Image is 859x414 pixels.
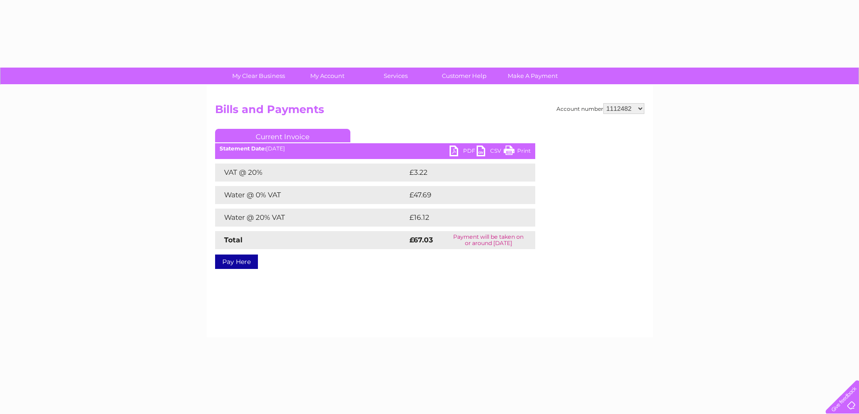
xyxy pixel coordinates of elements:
[496,68,570,84] a: Make A Payment
[556,103,644,114] div: Account number
[224,236,243,244] strong: Total
[407,209,515,227] td: £16.12
[215,209,407,227] td: Water @ 20% VAT
[407,164,514,182] td: £3.22
[290,68,364,84] a: My Account
[477,146,504,159] a: CSV
[442,231,535,249] td: Payment will be taken on or around [DATE]
[215,186,407,204] td: Water @ 0% VAT
[504,146,531,159] a: Print
[427,68,501,84] a: Customer Help
[407,186,517,204] td: £47.69
[215,103,644,120] h2: Bills and Payments
[358,68,433,84] a: Services
[220,145,266,152] b: Statement Date:
[215,164,407,182] td: VAT @ 20%
[215,129,350,142] a: Current Invoice
[409,236,433,244] strong: £67.03
[215,146,535,152] div: [DATE]
[215,255,258,269] a: Pay Here
[221,68,296,84] a: My Clear Business
[450,146,477,159] a: PDF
